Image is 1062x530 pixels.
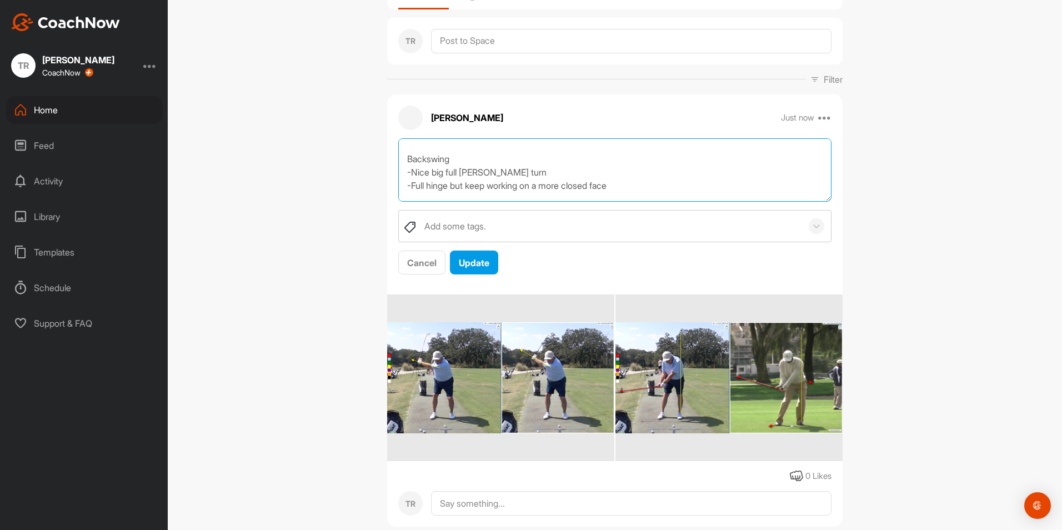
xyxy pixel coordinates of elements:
[431,111,503,124] p: [PERSON_NAME]
[1024,492,1051,519] div: Open Intercom Messenger
[424,219,486,233] div: Add some tags.
[398,138,831,202] textarea: Technical Full Swing- Irons Backswing -Nice big full [PERSON_NAME] turn -Full hinge but keep work...
[6,96,163,124] div: Home
[398,491,423,516] div: TR
[6,238,163,266] div: Templates
[459,257,489,268] span: Update
[11,53,36,78] div: TR
[450,251,498,274] button: Update
[6,274,163,302] div: Schedule
[42,68,93,77] div: CoachNow
[11,13,120,31] img: CoachNow
[805,470,831,483] div: 0 Likes
[42,56,114,64] div: [PERSON_NAME]
[398,29,423,53] div: TR
[407,257,437,268] span: Cancel
[398,251,445,274] button: Cancel
[387,322,614,433] img: media
[6,203,163,231] div: Library
[824,73,843,86] p: Filter
[615,322,843,433] img: media
[6,167,163,195] div: Activity
[781,112,814,123] p: Just now
[6,309,163,337] div: Support & FAQ
[6,132,163,159] div: Feed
